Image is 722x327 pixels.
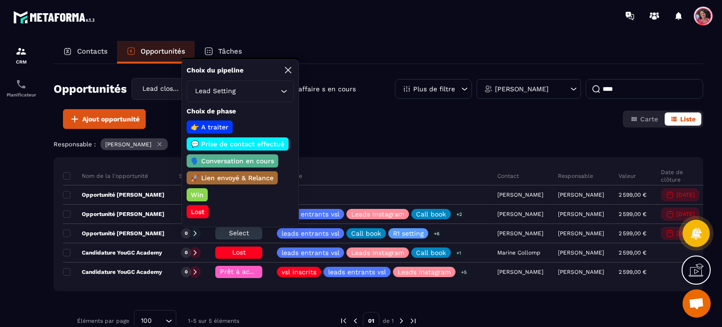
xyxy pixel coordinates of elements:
[77,318,129,324] p: Éléments par page
[495,86,549,92] p: [PERSON_NAME]
[292,85,356,94] p: 5 affaire s en cours
[351,230,381,237] p: Call book
[558,249,604,256] p: [PERSON_NAME]
[393,230,424,237] p: R1 setting
[63,191,165,199] p: Opportunité [PERSON_NAME]
[2,59,40,64] p: CRM
[409,317,417,325] img: next
[619,211,646,217] p: 2 599,00 €
[105,141,151,148] p: [PERSON_NAME]
[453,209,465,219] p: +2
[63,230,165,237] p: Opportunité [PERSON_NAME]
[416,249,446,256] p: Call book
[398,269,451,275] p: Leads Instagram
[189,156,275,166] p: 🗣️ Conversation en cours
[625,112,664,126] button: Carte
[185,230,188,237] p: 0
[193,86,237,96] span: Lead Setting
[155,316,163,326] input: Search for option
[282,230,339,237] p: leads entrants vsl
[676,230,695,237] p: [DATE]
[640,115,658,123] span: Carte
[497,172,519,180] p: Contact
[187,66,243,75] p: Choix du pipeline
[218,47,242,56] p: Tâches
[665,112,701,126] button: Liste
[351,211,404,217] p: Leads Instagram
[282,211,339,217] p: leads entrants vsl
[619,269,646,275] p: 2 599,00 €
[16,46,27,57] img: formation
[2,39,40,72] a: formationformationCRM
[187,80,294,102] div: Search for option
[397,317,406,325] img: next
[195,41,251,64] a: Tâches
[558,172,593,180] p: Responsable
[351,317,360,325] img: prev
[220,268,277,275] span: Prêt à acheter 🎰
[558,211,604,217] p: [PERSON_NAME]
[619,172,636,180] p: Valeur
[416,211,446,217] p: Call book
[680,115,696,123] span: Liste
[683,289,711,318] div: Ouvrir le chat
[179,172,196,180] p: Statut
[189,190,205,199] p: Win
[54,141,96,148] p: Responsable :
[189,173,275,183] p: 🚀 Lien envoyé & Relance
[63,109,146,129] button: Ajout opportunité
[558,269,604,275] p: [PERSON_NAME]
[676,211,695,217] p: [DATE]
[140,84,182,94] span: Lead closing
[558,191,604,198] p: [PERSON_NAME]
[619,191,646,198] p: 2 599,00 €
[229,229,249,237] span: Select
[619,249,646,256] p: 2 599,00 €
[661,168,699,183] p: Date de clôture
[54,41,117,64] a: Contacts
[185,249,188,256] p: 0
[351,249,404,256] p: Leads Instagram
[138,316,155,326] span: 100
[383,317,394,325] p: de 1
[453,248,464,258] p: +1
[676,191,695,198] p: [DATE]
[339,317,348,325] img: prev
[117,41,195,64] a: Opportunités
[187,107,294,116] p: Choix de phase
[558,230,604,237] p: [PERSON_NAME]
[328,269,386,275] p: leads entrants vsl
[77,47,108,56] p: Contacts
[619,230,646,237] p: 2 599,00 €
[132,78,230,100] div: Search for option
[282,269,316,275] p: vsl inscrits
[16,79,27,90] img: scheduler
[63,210,165,218] p: Opportunité [PERSON_NAME]
[189,122,230,132] p: 👉 A traiter
[413,86,455,92] p: Plus de filtre
[189,207,206,216] p: Lost
[63,249,162,256] p: Candidature YouGC Academy
[185,269,188,275] p: 0
[2,72,40,104] a: schedulerschedulerPlanificateur
[282,249,339,256] p: leads entrants vsl
[13,8,98,26] img: logo
[63,268,162,276] p: Candidature YouGC Academy
[189,139,286,149] p: 💬 Prise de contact effectué
[2,92,40,97] p: Planificateur
[54,80,127,98] h2: Opportunités
[232,248,246,256] span: Lost
[237,86,278,96] input: Search for option
[458,267,470,277] p: +5
[141,47,185,56] p: Opportunités
[63,172,148,180] p: Nom de la l'opportunité
[431,229,443,239] p: +6
[188,318,239,324] p: 1-5 sur 5 éléments
[82,114,140,124] span: Ajout opportunité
